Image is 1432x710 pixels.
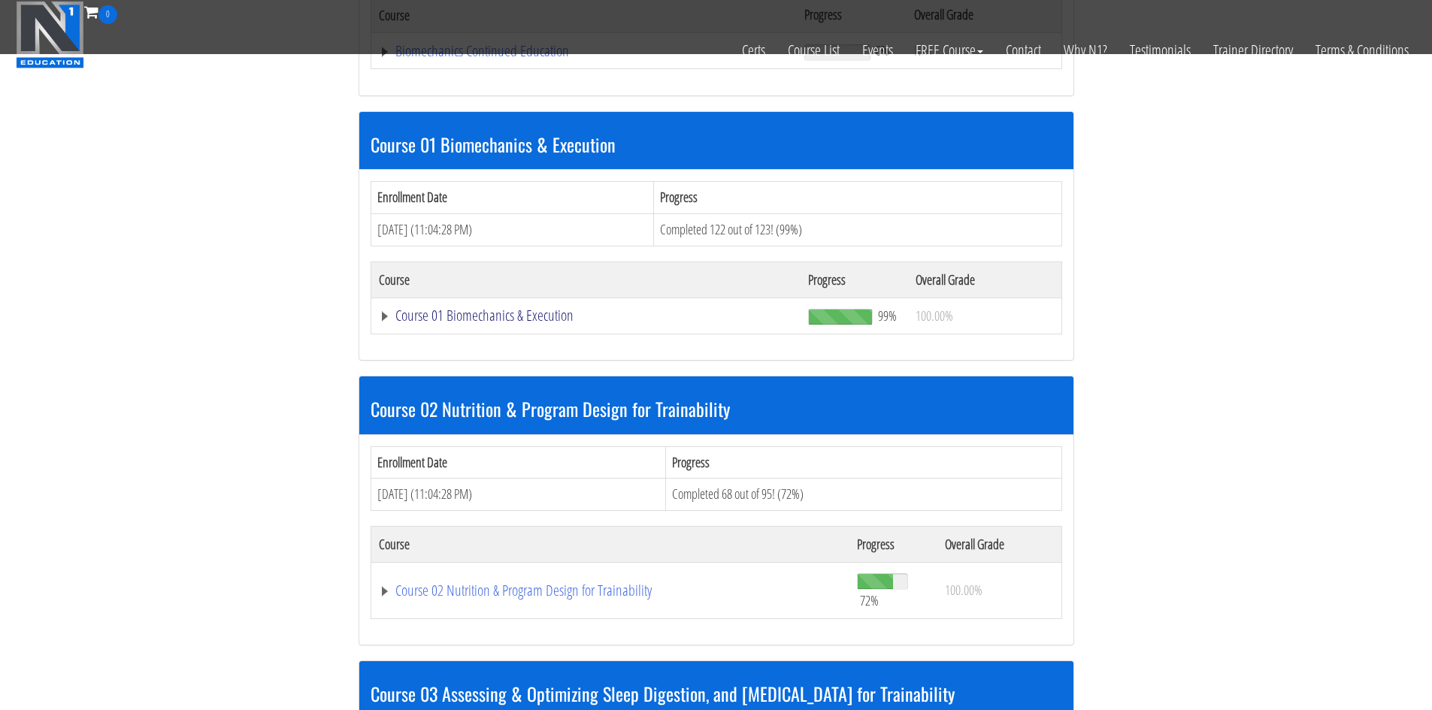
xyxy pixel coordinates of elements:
a: Terms & Conditions [1304,24,1420,77]
img: n1-education [16,1,84,68]
th: Progress [849,526,937,562]
a: Events [851,24,904,77]
a: Course List [777,24,851,77]
th: Progress [665,446,1061,479]
th: Enrollment Date [371,182,654,214]
a: Course 01 Biomechanics & Execution [379,308,794,323]
h3: Course 01 Biomechanics & Execution [371,134,1062,154]
td: 100.00% [937,562,1061,618]
a: Trainer Directory [1202,24,1304,77]
span: 72% [860,592,879,609]
th: Course [371,526,849,562]
td: 100.00% [908,298,1061,334]
h3: Course 02 Nutrition & Program Design for Trainability [371,399,1062,418]
a: 0 [84,2,117,22]
th: Overall Grade [908,261,1061,298]
a: FREE Course [904,24,995,77]
h3: Course 03 Assessing & Optimizing Sleep Digestion, and [MEDICAL_DATA] for Trainability [371,684,1062,703]
th: Progress [801,261,908,298]
a: Testimonials [1119,24,1202,77]
a: Contact [995,24,1052,77]
td: Completed 122 out of 123! (99%) [654,213,1061,246]
a: Course 02 Nutrition & Program Design for Trainability [379,583,843,598]
th: Enrollment Date [371,446,665,479]
th: Progress [654,182,1061,214]
td: Completed 68 out of 95! (72%) [665,479,1061,511]
td: [DATE] (11:04:28 PM) [371,479,665,511]
th: Course [371,261,801,298]
span: 0 [98,5,117,24]
span: 99% [878,307,897,324]
th: Overall Grade [937,526,1061,562]
a: Certs [731,24,777,77]
td: [DATE] (11:04:28 PM) [371,213,654,246]
a: Why N1? [1052,24,1119,77]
